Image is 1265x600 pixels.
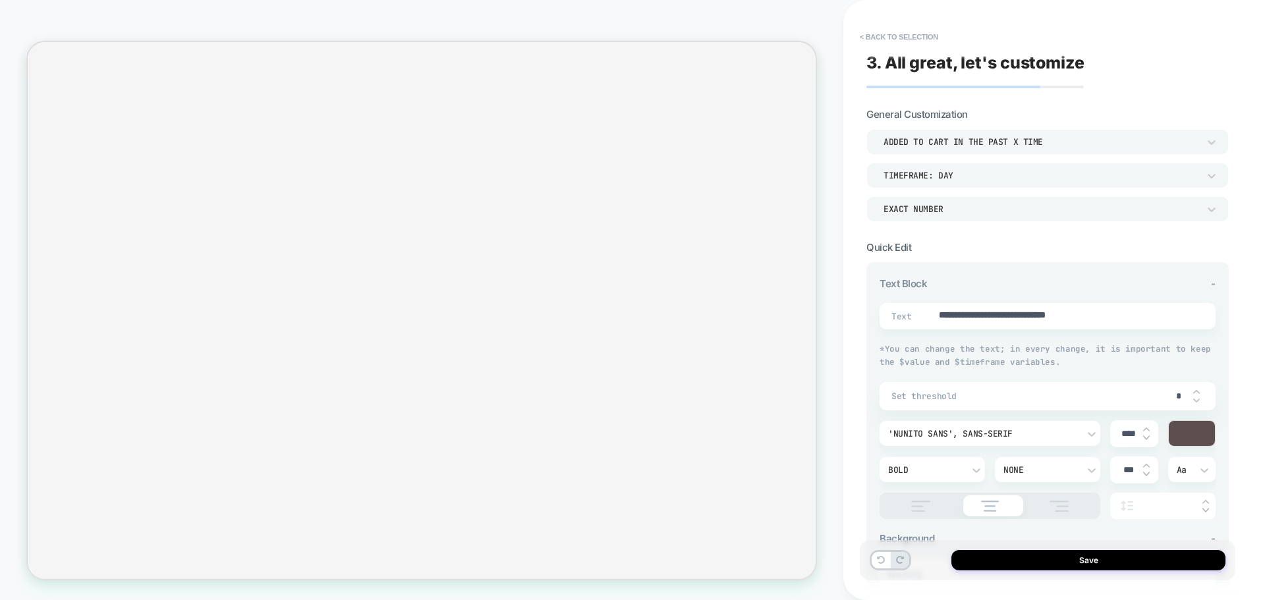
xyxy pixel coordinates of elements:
[880,343,1211,368] span: * You can change the text; in every change, it is important to keep the $value and $timeframe var...
[866,53,1084,72] span: 3. All great, let's customize
[1211,532,1216,545] span: -
[951,550,1225,570] button: Save
[891,311,908,322] span: Text
[866,108,968,121] span: General Customization
[1193,389,1200,395] img: up
[974,501,1006,512] img: align text center
[1202,508,1209,513] img: down
[1117,501,1137,511] img: line height
[884,170,1198,181] div: TIMEFRAME: day
[28,42,816,578] iframe: To enrich screen reader interactions, please activate Accessibility in Grammarly extension settings
[1003,464,1079,476] div: None
[866,241,911,254] span: Quick Edit
[1202,499,1209,505] img: up
[891,391,1164,402] span: Set threshold
[905,501,938,512] img: align text left
[1043,501,1076,512] img: align text right
[880,532,934,545] span: Background
[1143,427,1150,432] img: up
[1177,464,1208,476] div: Aa
[884,204,1198,215] div: EXACT NUMBER
[1143,472,1150,477] img: down
[880,277,927,290] span: Text Block
[1143,463,1150,468] img: up
[1211,277,1216,290] span: -
[888,464,963,476] div: Bold
[888,428,1079,439] div: 'Nunito Sans', sans-serif
[884,136,1198,148] div: Added to cart in the past x time
[853,26,945,47] button: < Back to selection
[1193,398,1200,403] img: down
[1143,435,1150,441] img: down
